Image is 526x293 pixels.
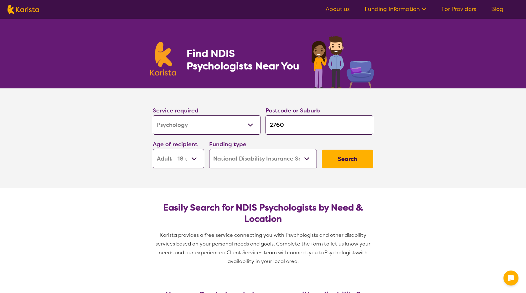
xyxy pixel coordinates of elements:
a: For Providers [441,5,476,13]
h2: Easily Search for NDIS Psychologists by Need & Location [158,202,368,225]
span: Karista provides a free service connecting you with Psychologists and other disability services b... [156,232,372,256]
label: Age of recipient [153,141,198,148]
img: psychology [309,34,376,88]
input: Type [266,115,373,135]
label: Postcode or Suburb [266,107,320,114]
label: Service required [153,107,199,114]
a: Blog [491,5,503,13]
a: About us [326,5,350,13]
h1: Find NDIS Psychologists Near You [187,47,302,72]
button: Search [322,150,373,168]
label: Funding type [209,141,246,148]
span: Psychologists [324,249,357,256]
img: Karista logo [150,42,176,76]
a: Funding Information [365,5,426,13]
img: Karista logo [8,5,39,14]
